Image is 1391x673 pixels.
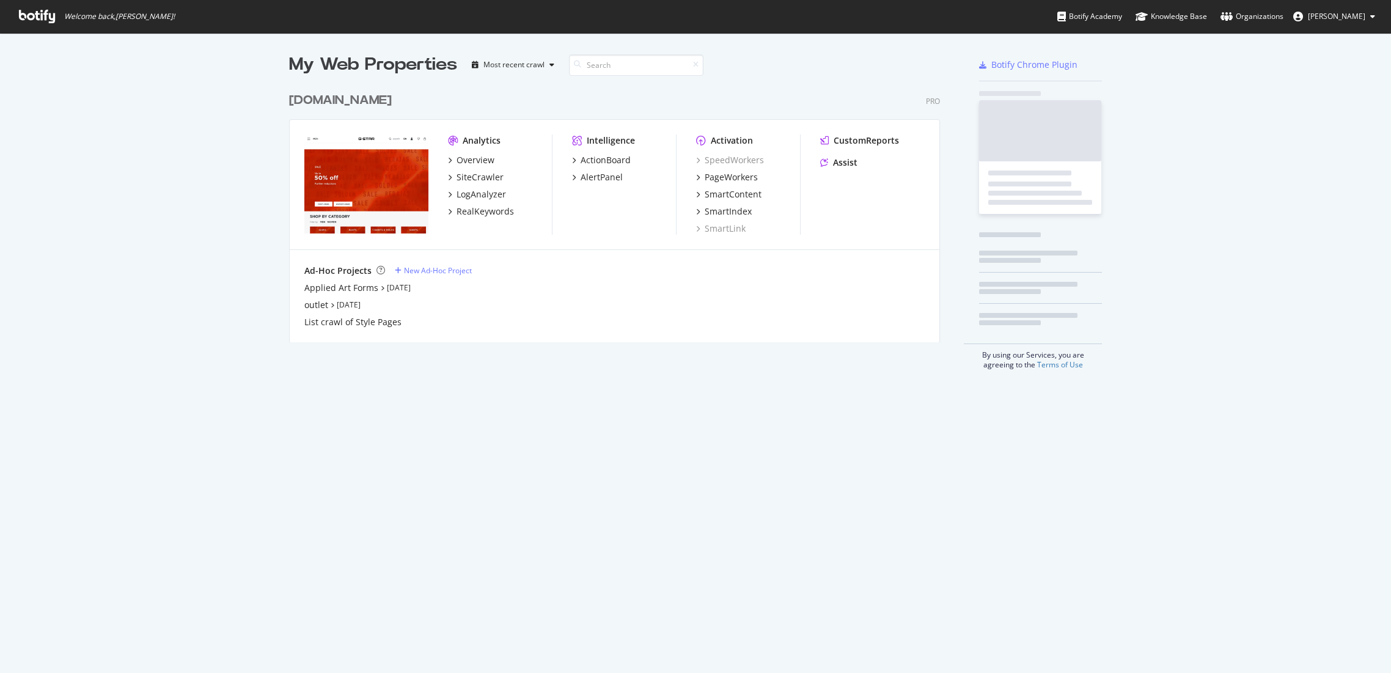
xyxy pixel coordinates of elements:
[457,154,494,166] div: Overview
[834,134,899,147] div: CustomReports
[705,205,752,218] div: SmartIndex
[705,171,758,183] div: PageWorkers
[404,265,472,276] div: New Ad-Hoc Project
[1283,7,1385,26] button: [PERSON_NAME]
[448,205,514,218] a: RealKeywords
[304,299,328,311] a: outlet
[395,265,472,276] a: New Ad-Hoc Project
[457,188,506,200] div: LogAnalyzer
[448,154,494,166] a: Overview
[979,59,1077,71] a: Botify Chrome Plugin
[467,55,559,75] button: Most recent crawl
[483,61,545,68] div: Most recent crawl
[337,300,361,310] a: [DATE]
[581,171,623,183] div: AlertPanel
[64,12,175,21] span: Welcome back, [PERSON_NAME] !
[387,282,411,293] a: [DATE]
[696,205,752,218] a: SmartIndex
[289,53,457,77] div: My Web Properties
[964,344,1102,370] div: By using our Services, you are agreeing to the
[448,171,504,183] a: SiteCrawler
[696,188,762,200] a: SmartContent
[1220,10,1283,23] div: Organizations
[581,154,631,166] div: ActionBoard
[1037,359,1083,370] a: Terms of Use
[304,134,428,234] img: www.g-star.com
[696,222,746,235] a: SmartLink
[304,282,378,294] a: Applied Art Forms
[304,316,402,328] a: List crawl of Style Pages
[1136,10,1207,23] div: Knowledge Base
[572,154,631,166] a: ActionBoard
[448,188,506,200] a: LogAnalyzer
[820,156,857,169] a: Assist
[991,59,1077,71] div: Botify Chrome Plugin
[289,77,950,342] div: grid
[1308,11,1365,21] span: Nadine Kraegeloh
[711,134,753,147] div: Activation
[463,134,501,147] div: Analytics
[304,265,372,277] div: Ad-Hoc Projects
[587,134,635,147] div: Intelligence
[696,171,758,183] a: PageWorkers
[289,92,397,109] a: [DOMAIN_NAME]
[289,92,392,109] div: [DOMAIN_NAME]
[457,171,504,183] div: SiteCrawler
[820,134,899,147] a: CustomReports
[569,54,703,76] input: Search
[696,154,764,166] a: SpeedWorkers
[572,171,623,183] a: AlertPanel
[705,188,762,200] div: SmartContent
[1057,10,1122,23] div: Botify Academy
[457,205,514,218] div: RealKeywords
[926,96,940,106] div: Pro
[833,156,857,169] div: Assist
